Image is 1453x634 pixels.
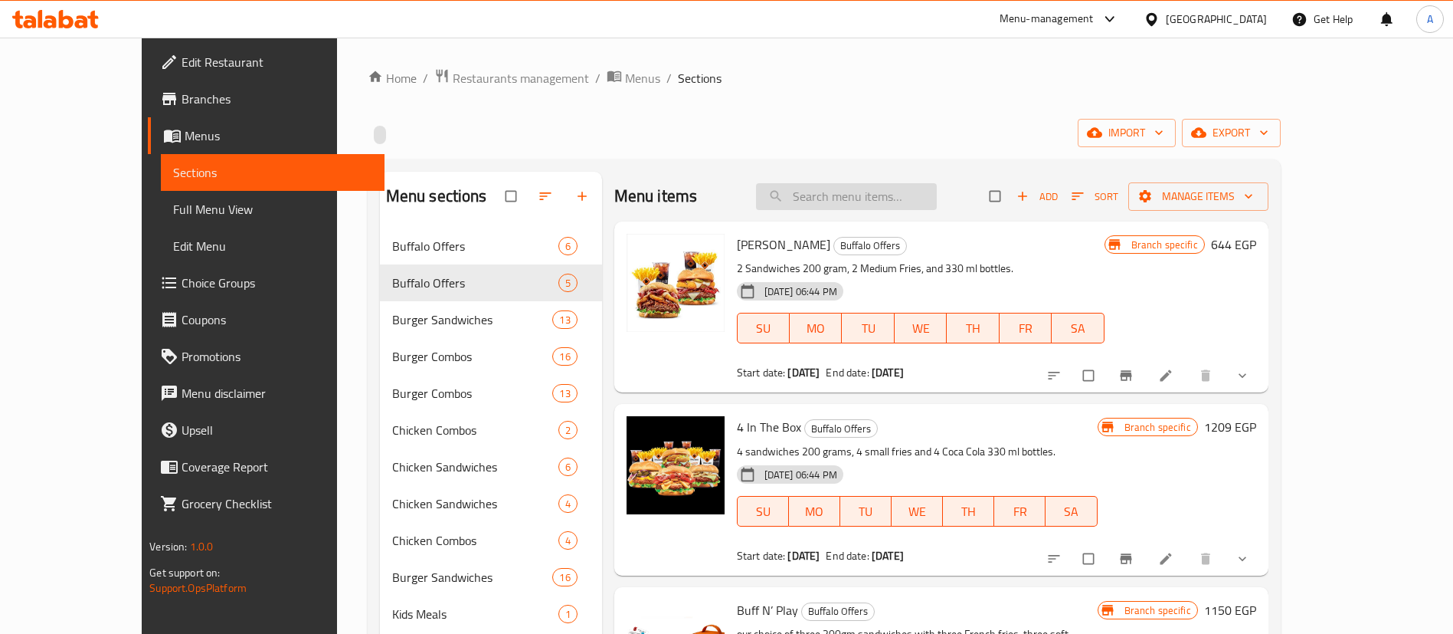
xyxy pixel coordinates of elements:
span: Version: [149,537,187,557]
span: Edit Restaurant [182,53,372,71]
span: 4 [559,534,577,548]
li: / [666,69,672,87]
span: MO [795,501,834,523]
span: import [1090,123,1163,143]
div: items [552,384,577,402]
div: Chicken Sandwiches4 [380,485,602,522]
span: Grocery Checklist [182,494,372,513]
span: A [1427,11,1433,28]
span: SA [1058,317,1098,340]
button: MO [789,496,840,527]
button: export [1182,119,1281,147]
span: Buffalo Offers [392,237,558,255]
div: items [558,421,578,439]
span: [DATE] 06:44 PM [758,468,843,482]
span: Buffalo Offers [392,274,558,292]
span: Chicken Combos [392,421,558,439]
button: FR [994,496,1046,527]
a: Choice Groups [148,264,385,301]
span: FR [1000,501,1039,523]
span: Menus [185,126,372,145]
button: WE [895,313,947,343]
a: Branches [148,80,385,117]
a: Menu disclaimer [148,375,385,412]
span: Kids Meals [392,605,558,623]
span: Chicken Sandwiches [392,458,558,476]
span: MO [796,317,836,340]
button: Add section [565,179,602,213]
span: Burger Sandwiches [392,568,553,586]
input: search [756,183,937,210]
span: Select to update [1074,361,1106,390]
span: Upsell [182,421,372,439]
svg: Show Choices [1235,368,1250,383]
span: Buffalo Offers [834,237,906,255]
li: / [595,69,601,87]
a: Edit menu item [1158,551,1176,567]
b: [DATE] [872,546,904,566]
span: 6 [559,239,577,254]
span: Manage items [1140,187,1256,206]
span: [DATE] 06:44 PM [758,284,843,299]
img: King Mo [627,234,725,332]
a: Restaurants management [434,68,589,88]
div: Chicken Combos4 [380,522,602,559]
svg: Show Choices [1235,551,1250,567]
span: Sort [1072,188,1118,205]
span: Burger Sandwiches [392,310,553,329]
button: Branch-specific-item [1109,359,1146,393]
span: Restaurants management [453,69,589,87]
a: Support.OpsPlatform [149,578,247,598]
span: Chicken Sandwiches [392,494,558,513]
span: FR [1006,317,1046,340]
span: Branch specific [1125,238,1204,252]
span: 1.0.0 [190,537,214,557]
span: Edit Menu [173,237,372,255]
div: Burger Combos13 [380,375,602,412]
button: show more [1226,359,1262,393]
div: Buffalo Offers5 [380,264,602,301]
div: Chicken Combos2 [380,412,602,448]
div: Chicken Combos [392,531,558,550]
div: items [552,310,577,329]
h6: 1150 EGP [1204,600,1256,621]
span: SU [744,501,783,523]
li: / [423,69,428,87]
a: Edit menu item [1158,368,1176,383]
span: SU [744,317,784,340]
button: TH [947,313,999,343]
button: delete [1189,359,1226,393]
span: Coupons [182,310,372,329]
span: 5 [559,276,577,291]
button: Add [1013,185,1062,209]
button: WE [892,496,943,527]
a: Upsell [148,412,385,448]
div: items [558,458,578,476]
div: Buffalo Offers [804,419,878,438]
div: Kids Meals1 [380,596,602,632]
span: Buff N’ Play [737,599,798,622]
button: SA [1046,496,1097,527]
h2: Menu sections [386,185,487,208]
span: WE [901,317,941,340]
button: SU [737,313,790,343]
button: show more [1226,542,1262,576]
span: Branch specific [1118,420,1197,435]
span: Full Menu View [173,200,372,218]
a: Edit Restaurant [148,44,385,80]
span: Sections [173,163,372,182]
a: Coverage Report [148,448,385,485]
div: Chicken Sandwiches6 [380,448,602,485]
span: 6 [559,460,577,475]
button: TU [840,496,892,527]
span: End date: [826,363,869,383]
span: Menus [625,69,660,87]
span: Burger Combos [392,384,553,402]
button: delete [1189,542,1226,576]
b: [DATE] [787,363,820,383]
b: [DATE] [787,546,820,566]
